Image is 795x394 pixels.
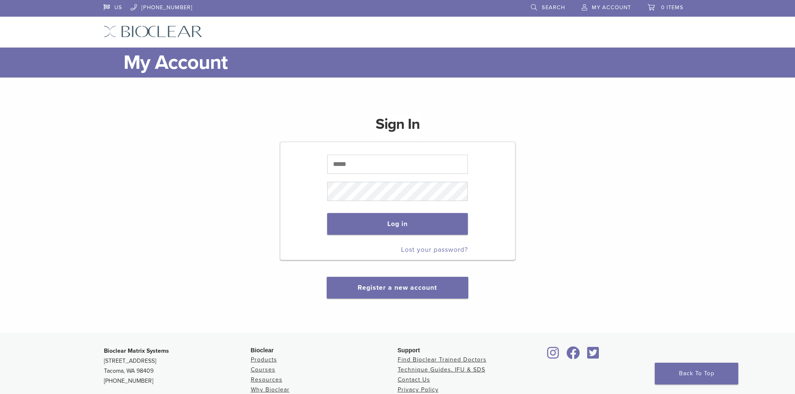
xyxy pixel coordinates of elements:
img: Bioclear [103,25,202,38]
button: Register a new account [327,277,468,299]
a: Why Bioclear [251,386,290,393]
strong: Bioclear Matrix Systems [104,347,169,354]
a: Back To Top [655,363,738,384]
a: Products [251,356,277,363]
a: Bioclear [564,351,583,360]
a: Lost your password? [401,246,468,254]
span: Search [542,4,565,11]
a: Technique Guides, IFU & SDS [398,366,485,373]
p: [STREET_ADDRESS] Tacoma, WA 98409 [PHONE_NUMBER] [104,346,251,386]
a: Contact Us [398,376,430,383]
span: 0 items [661,4,684,11]
a: Courses [251,366,275,373]
a: Bioclear [585,351,602,360]
a: Find Bioclear Trained Doctors [398,356,487,363]
button: Log in [327,213,468,235]
a: Resources [251,376,283,383]
a: Privacy Policy [398,386,439,393]
h1: Sign In [376,114,420,141]
h1: My Account [124,48,692,78]
a: Bioclear [545,351,562,360]
span: Bioclear [251,347,274,354]
span: Support [398,347,420,354]
span: My Account [592,4,631,11]
a: Register a new account [358,284,437,292]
